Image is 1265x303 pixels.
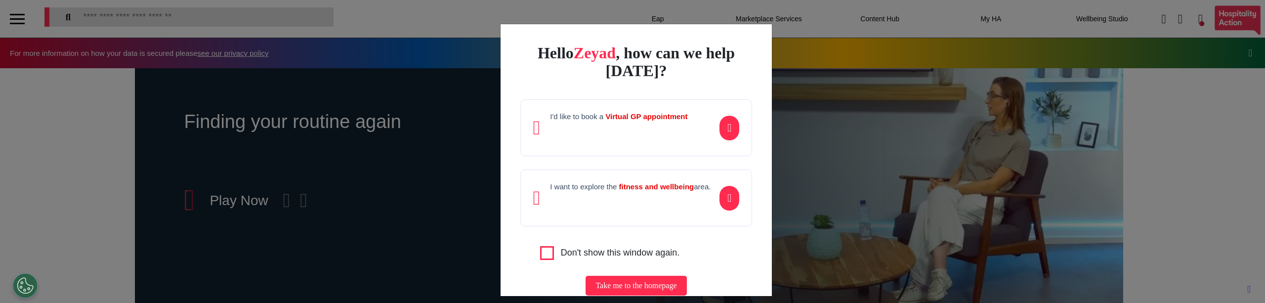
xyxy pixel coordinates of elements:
button: Take me to the homepage [586,276,686,296]
button: Open Preferences [13,273,38,298]
h4: I want to explore the area. [550,182,711,191]
div: Hello , how can we help [DATE]? [520,44,753,80]
strong: Virtual GP appointment [605,112,687,121]
strong: fitness and wellbeing [619,182,694,191]
h4: I'd like to book a [550,112,687,121]
label: Don't show this window again. [561,246,680,260]
input: Agree to privacy policy [540,246,554,260]
span: Zeyad [574,44,616,62]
